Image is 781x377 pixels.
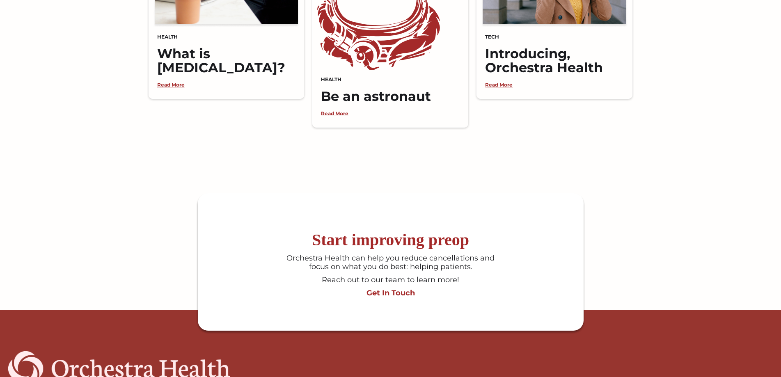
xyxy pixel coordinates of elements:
[481,82,513,88] a: Read More
[283,254,498,272] div: Orchestra Health can help you reduce cancellations and focus on what you do best: helping patients.
[153,82,185,88] a: Read More
[202,230,579,250] h6: Start improving preop
[317,74,464,85] div: Health
[202,289,579,298] a: Get In Touch
[153,47,300,75] h5: What is [MEDICAL_DATA]?
[481,47,628,75] h5: Introducing, Orchestra Health
[317,89,464,103] h5: Be an astronaut
[153,31,300,43] div: Health
[481,31,628,43] div: Tech
[283,276,498,285] div: Reach out to our team to learn more!
[317,110,348,117] a: Read More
